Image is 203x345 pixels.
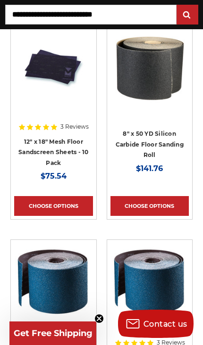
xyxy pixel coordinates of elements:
[110,30,189,108] a: Silicon Carbide 8" x 50 YD Floor Sanding Roll
[112,30,187,106] img: Silicon Carbide 8" x 50 YD Floor Sanding Roll
[16,30,91,106] img: 12" x 18" Floor Sanding Screens
[18,138,89,166] a: 12" x 18" Mesh Floor Sandscreen Sheets - 10 Pack
[94,314,104,323] button: Close teaser
[178,6,197,25] input: Submit
[144,320,187,329] span: Contact us
[14,328,93,338] span: Get Free Shipping
[110,243,189,321] a: Zirconia 8" x 25 YD Floor Sanding Roll
[60,124,89,130] span: 3 Reviews
[111,243,188,319] img: Zirconia 8" x 25 YD Floor Sanding Roll
[14,243,93,321] a: Zirconia 12" x 25 YD Floor Sanding Roll
[41,172,67,181] span: $75.54
[14,196,93,216] a: Choose Options
[15,243,92,319] img: Zirconia 12" x 25 YD Floor Sanding Roll
[14,30,93,108] a: 12" x 18" Floor Sanding Screens
[116,130,184,158] a: 8" x 50 YD Silicon Carbide Floor Sanding Roll
[110,196,189,216] a: Choose Options
[9,321,96,345] div: Get Free ShippingClose teaser
[118,310,194,338] button: Contact us
[136,164,163,173] span: $141.76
